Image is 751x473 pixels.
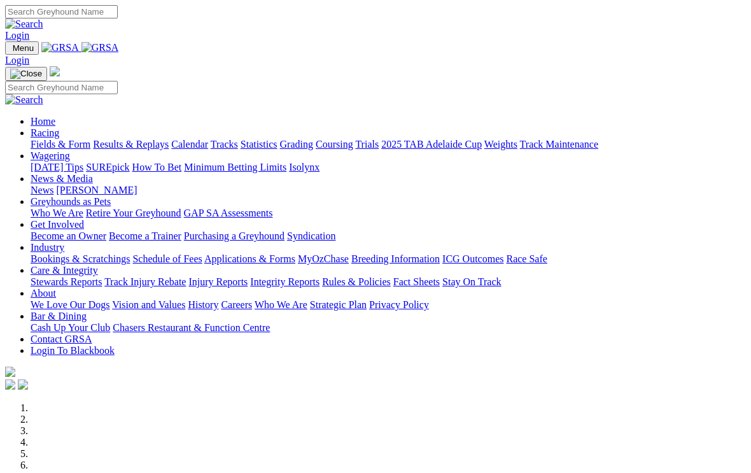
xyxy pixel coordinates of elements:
a: GAP SA Assessments [184,208,273,218]
a: Schedule of Fees [132,253,202,264]
a: Fields & Form [31,139,90,150]
a: 2025 TAB Adelaide Cup [381,139,482,150]
a: Strategic Plan [310,299,367,310]
a: Coursing [316,139,353,150]
div: Get Involved [31,230,746,242]
img: GRSA [81,42,119,53]
a: Get Involved [31,219,84,230]
div: Industry [31,253,746,265]
a: Login To Blackbook [31,345,115,356]
a: Isolynx [289,162,319,173]
a: Minimum Betting Limits [184,162,286,173]
a: Stewards Reports [31,276,102,287]
a: Racing [31,127,59,138]
button: Toggle navigation [5,41,39,55]
div: Wagering [31,162,746,173]
a: Wagering [31,150,70,161]
a: Track Injury Rebate [104,276,186,287]
a: Home [31,116,55,127]
input: Search [5,81,118,94]
a: Rules & Policies [322,276,391,287]
a: About [31,288,56,299]
a: News [31,185,53,195]
a: Login [5,55,29,66]
a: Calendar [171,139,208,150]
a: Privacy Policy [369,299,429,310]
img: logo-grsa-white.png [5,367,15,377]
a: ICG Outcomes [442,253,503,264]
img: logo-grsa-white.png [50,66,60,76]
a: Login [5,30,29,41]
a: [PERSON_NAME] [56,185,137,195]
a: Stay On Track [442,276,501,287]
a: Who We Are [31,208,83,218]
div: About [31,299,746,311]
a: Integrity Reports [250,276,319,287]
a: MyOzChase [298,253,349,264]
a: Retire Your Greyhound [86,208,181,218]
a: Grading [280,139,313,150]
a: Weights [484,139,517,150]
a: Who We Are [255,299,307,310]
a: Industry [31,242,64,253]
a: Results & Replays [93,139,169,150]
button: Toggle navigation [5,67,47,81]
img: GRSA [41,42,79,53]
a: How To Bet [132,162,182,173]
a: Breeding Information [351,253,440,264]
a: Vision and Values [112,299,185,310]
a: Fact Sheets [393,276,440,287]
img: twitter.svg [18,379,28,390]
a: Chasers Restaurant & Function Centre [113,322,270,333]
img: facebook.svg [5,379,15,390]
span: Menu [13,43,34,53]
div: Bar & Dining [31,322,746,334]
a: Become a Trainer [109,230,181,241]
a: Syndication [287,230,335,241]
div: Greyhounds as Pets [31,208,746,219]
img: Search [5,94,43,106]
a: Statistics [241,139,277,150]
a: SUREpick [86,162,129,173]
a: History [188,299,218,310]
div: News & Media [31,185,746,196]
a: Injury Reports [188,276,248,287]
div: Racing [31,139,746,150]
a: We Love Our Dogs [31,299,109,310]
div: Care & Integrity [31,276,746,288]
a: Careers [221,299,252,310]
a: Race Safe [506,253,547,264]
input: Search [5,5,118,18]
a: Become an Owner [31,230,106,241]
a: Applications & Forms [204,253,295,264]
img: Close [10,69,42,79]
a: Cash Up Your Club [31,322,110,333]
a: Trials [355,139,379,150]
a: Purchasing a Greyhound [184,230,284,241]
a: Contact GRSA [31,334,92,344]
a: News & Media [31,173,93,184]
a: Care & Integrity [31,265,98,276]
img: Search [5,18,43,30]
a: Tracks [211,139,238,150]
a: Bookings & Scratchings [31,253,130,264]
a: Bar & Dining [31,311,87,321]
a: Track Maintenance [520,139,598,150]
a: [DATE] Tips [31,162,83,173]
a: Greyhounds as Pets [31,196,111,207]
